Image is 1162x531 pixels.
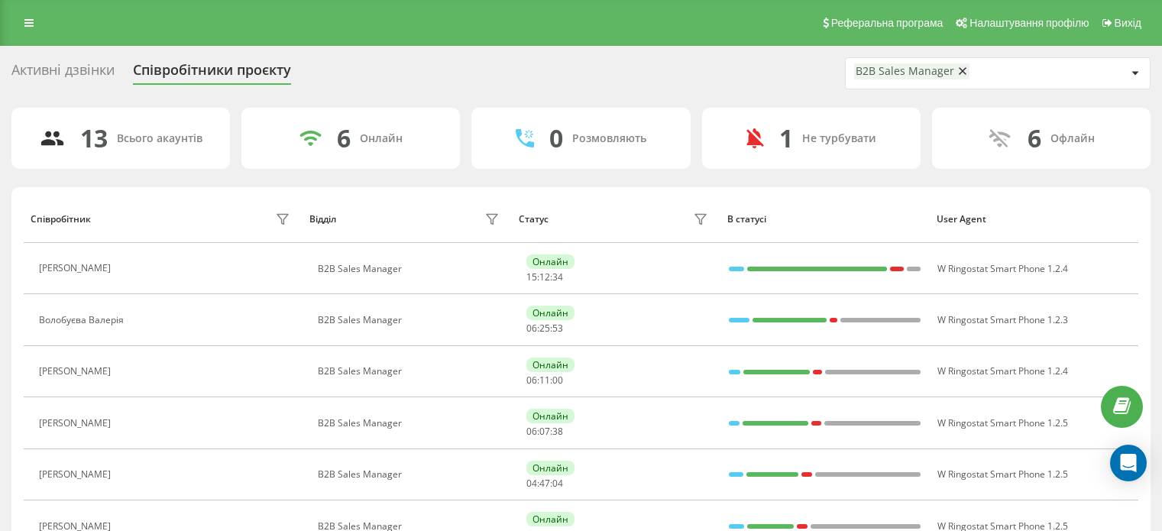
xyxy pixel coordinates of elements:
div: Онлайн [526,358,575,372]
div: Розмовляють [572,132,646,145]
div: Онлайн [526,254,575,269]
div: : : [526,375,563,386]
div: Open Intercom Messenger [1110,445,1147,481]
span: 04 [526,477,537,490]
div: B2B Sales Manager [318,264,503,274]
div: B2B Sales Manager [856,65,954,78]
span: 15 [526,270,537,283]
span: Реферальна програма [831,17,944,29]
div: Офлайн [1050,132,1095,145]
div: Онлайн [526,512,575,526]
div: Онлайн [360,132,403,145]
span: 34 [552,270,563,283]
div: : : [526,272,563,283]
span: 00 [552,374,563,387]
span: 25 [539,322,550,335]
span: 06 [526,374,537,387]
div: 6 [1028,124,1041,153]
div: : : [526,478,563,489]
div: 0 [549,124,563,153]
span: 06 [526,425,537,438]
span: 06 [526,322,537,335]
div: User Agent [937,214,1131,225]
div: [PERSON_NAME] [39,263,115,274]
span: 53 [552,322,563,335]
div: Онлайн [526,461,575,475]
div: : : [526,323,563,334]
div: Волобуєва Валерія [39,315,128,325]
div: [PERSON_NAME] [39,366,115,377]
div: B2B Sales Manager [318,469,503,480]
span: W Ringostat Smart Phone 1.2.3 [937,313,1068,326]
span: W Ringostat Smart Phone 1.2.4 [937,262,1068,275]
div: B2B Sales Manager [318,315,503,325]
span: 12 [539,270,550,283]
div: 6 [337,124,351,153]
span: 04 [552,477,563,490]
span: 47 [539,477,550,490]
span: W Ringostat Smart Phone 1.2.4 [937,364,1068,377]
span: 38 [552,425,563,438]
span: W Ringostat Smart Phone 1.2.5 [937,416,1068,429]
div: Онлайн [526,306,575,320]
div: В статусі [727,214,922,225]
div: [PERSON_NAME] [39,418,115,429]
div: B2B Sales Manager [318,418,503,429]
div: Всього акаунтів [117,132,202,145]
div: 13 [80,124,108,153]
span: Налаштування профілю [969,17,1089,29]
div: Співробітники проєкту [133,62,291,86]
div: Статус [519,214,549,225]
span: 07 [539,425,550,438]
div: Відділ [309,214,336,225]
div: 1 [779,124,793,153]
div: B2B Sales Manager [318,366,503,377]
span: Вихід [1115,17,1141,29]
div: Онлайн [526,409,575,423]
div: Не турбувати [802,132,876,145]
span: W Ringostat Smart Phone 1.2.5 [937,468,1068,481]
div: Співробітник [31,214,91,225]
div: [PERSON_NAME] [39,469,115,480]
div: : : [526,426,563,437]
span: 11 [539,374,550,387]
div: Активні дзвінки [11,62,115,86]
